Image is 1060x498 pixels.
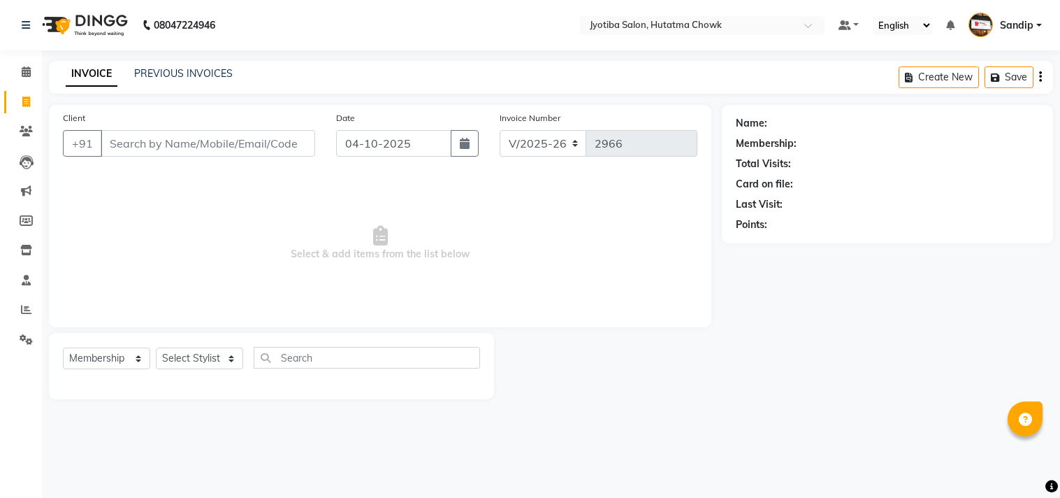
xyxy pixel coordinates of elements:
[63,130,102,157] button: +91
[899,66,979,88] button: Create New
[736,116,767,131] div: Name:
[36,6,131,45] img: logo
[254,347,480,369] input: Search
[985,66,1033,88] button: Save
[736,218,767,232] div: Points:
[736,197,783,212] div: Last Visit:
[63,112,85,124] label: Client
[736,136,797,151] div: Membership:
[1001,442,1046,484] iframe: chat widget
[736,157,791,171] div: Total Visits:
[63,173,697,313] span: Select & add items from the list below
[1000,18,1033,33] span: Sandip
[336,112,355,124] label: Date
[66,62,117,87] a: INVOICE
[500,112,560,124] label: Invoice Number
[736,177,793,192] div: Card on file:
[101,130,315,157] input: Search by Name/Mobile/Email/Code
[968,13,993,37] img: Sandip
[154,6,215,45] b: 08047224946
[134,67,233,80] a: PREVIOUS INVOICES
